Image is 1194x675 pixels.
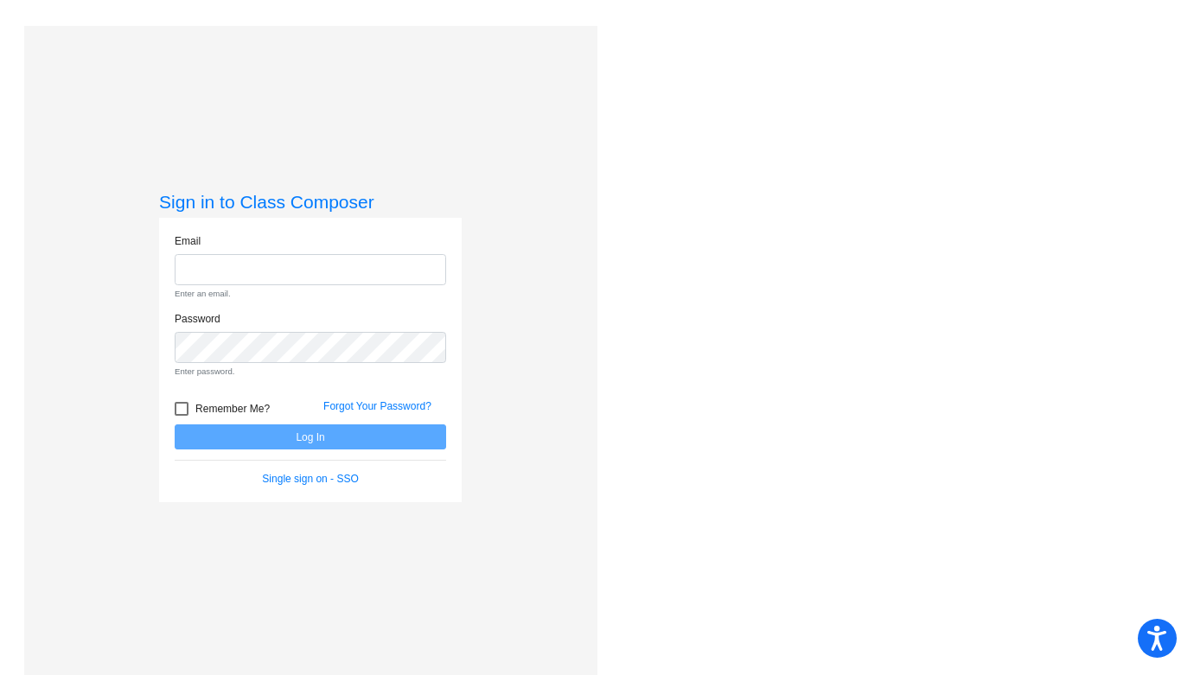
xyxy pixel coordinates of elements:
span: Remember Me? [195,398,270,419]
button: Log In [175,424,446,449]
label: Email [175,233,201,249]
label: Password [175,311,220,327]
small: Enter password. [175,366,446,378]
h3: Sign in to Class Composer [159,191,462,213]
small: Enter an email. [175,288,446,300]
a: Forgot Your Password? [323,400,431,412]
a: Single sign on - SSO [262,473,358,485]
